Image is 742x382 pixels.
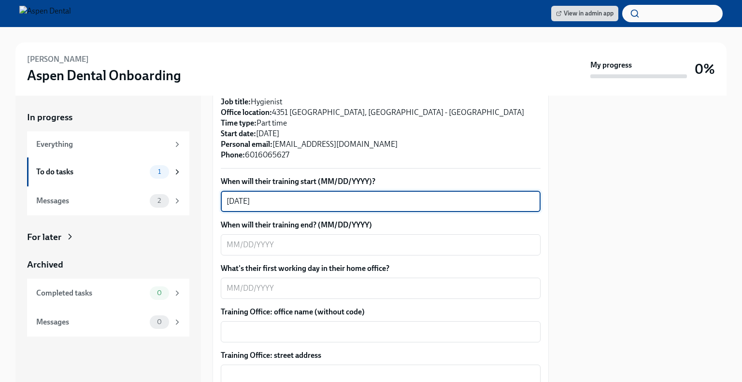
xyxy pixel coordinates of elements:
[152,168,167,175] span: 1
[227,196,535,207] textarea: [DATE]
[19,6,71,21] img: Aspen Dental
[27,186,189,215] a: Messages2
[27,131,189,157] a: Everything
[36,167,146,177] div: To do tasks
[556,9,614,18] span: View in admin app
[221,118,257,127] strong: Time type:
[27,54,89,65] h6: [PERSON_NAME]
[221,140,272,149] strong: Personal email:
[221,176,541,187] label: When will their training start (MM/DD/YYYY)?
[151,289,168,297] span: 0
[36,196,146,206] div: Messages
[36,317,146,327] div: Messages
[27,308,189,337] a: Messages0
[27,279,189,308] a: Completed tasks0
[221,97,251,106] strong: Job title:
[27,258,189,271] a: Archived
[221,75,541,160] p: Here's a reminder of the key details about this new hire: [PERSON_NAME] Hygienist 4351 [GEOGRAPHI...
[27,157,189,186] a: To do tasks1
[221,108,272,117] strong: Office location:
[221,350,541,361] label: Training Office: street address
[27,231,189,243] a: For later
[221,307,541,317] label: Training Office: office name (without code)
[27,67,181,84] h3: Aspen Dental Onboarding
[590,60,632,71] strong: My progress
[27,111,189,124] a: In progress
[152,197,167,204] span: 2
[36,288,146,298] div: Completed tasks
[551,6,618,21] a: View in admin app
[27,231,61,243] div: For later
[221,263,541,274] label: What's their first working day in their home office?
[221,150,245,159] strong: Phone:
[36,139,169,150] div: Everything
[695,60,715,78] h3: 0%
[221,220,541,230] label: When will their training end? (MM/DD/YYYY)
[151,318,168,325] span: 0
[221,129,256,138] strong: Start date:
